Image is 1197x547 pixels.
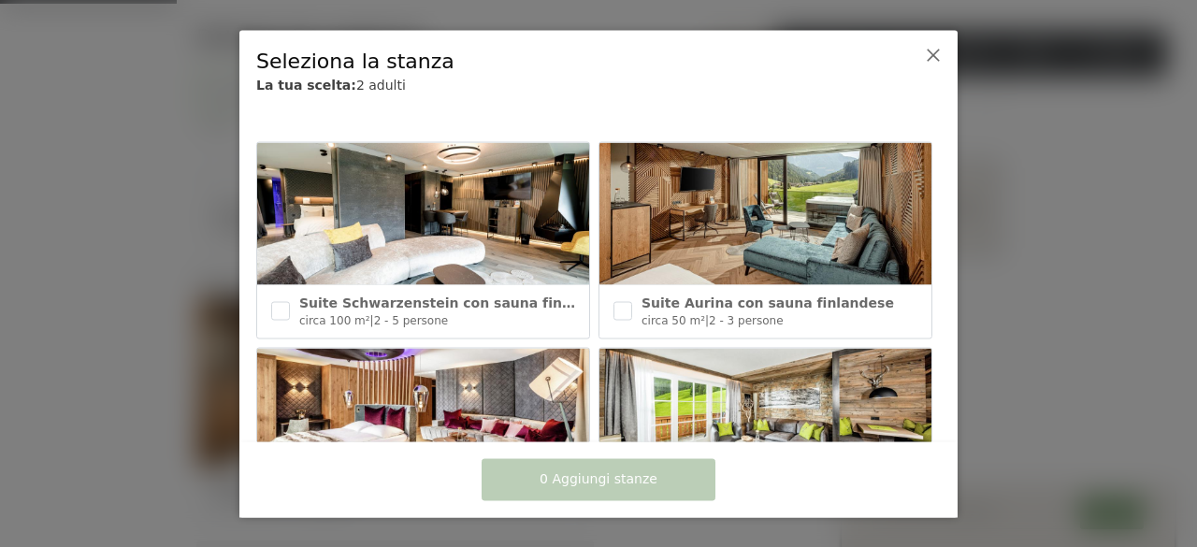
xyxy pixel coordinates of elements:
[705,313,709,326] font: |
[299,295,620,310] font: Suite Schwarzenstein con sauna finlandese
[299,313,370,326] font: circa 100 m²
[256,49,454,72] font: Seleziona la stanza
[257,348,589,490] img: Suite Romantica con Bio Sauna
[370,313,374,326] font: |
[642,313,705,326] font: circa 50 m²
[709,313,784,326] font: 2 - 3 persone
[256,78,356,93] font: La tua scelta:
[374,313,449,326] font: 2 - 5 persone
[356,78,406,93] font: 2 adulti
[642,295,894,310] font: Suite Aurina con sauna finlandese
[599,143,931,285] img: Suite Aurina con sauna finlandese
[599,348,931,490] img: Suite chalet con biosauna
[257,143,589,285] img: Suite Schwarzenstein con sauna finlandese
